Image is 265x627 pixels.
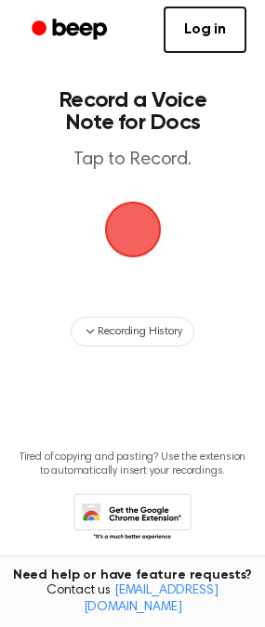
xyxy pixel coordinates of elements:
[98,323,181,340] span: Recording History
[84,584,219,614] a: [EMAIL_ADDRESS][DOMAIN_NAME]
[164,7,246,53] a: Log in
[19,12,124,48] a: Beep
[33,89,232,134] h1: Record a Voice Note for Docs
[71,317,193,346] button: Recording History
[15,451,250,478] p: Tired of copying and pasting? Use the extension to automatically insert your recordings.
[105,202,161,257] button: Beep Logo
[11,583,254,616] span: Contact us
[33,149,232,172] p: Tap to Record.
